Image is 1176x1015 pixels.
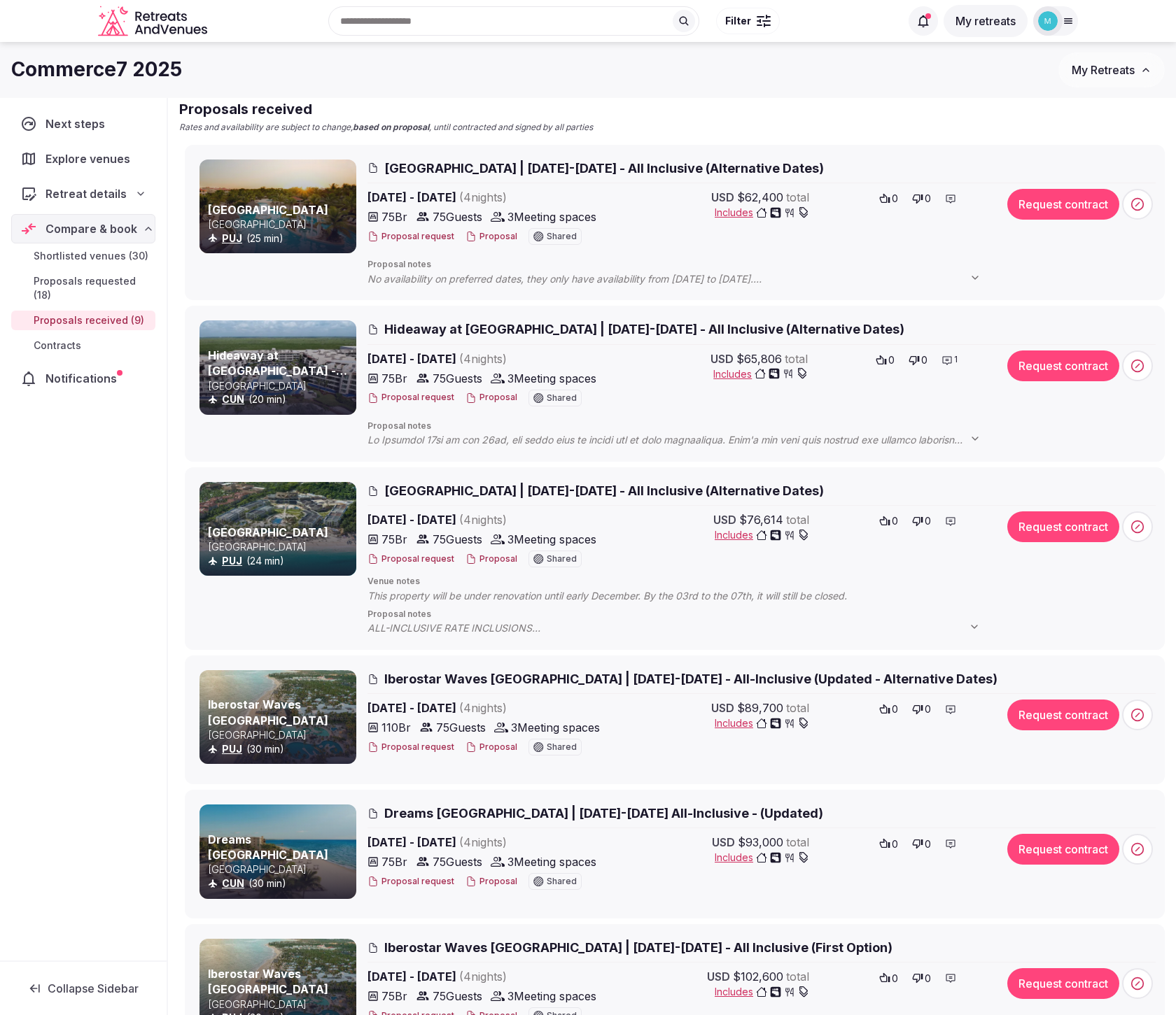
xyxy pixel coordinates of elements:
[11,56,182,83] h1: Commerce7 2025
[1007,834,1119,865] button: Request contract
[384,320,904,338] span: Hideaway at [GEOGRAPHIC_DATA] | [DATE]-[DATE] - All Inclusive (Alternative Dates)
[433,208,482,225] span: 75 Guests
[45,370,122,387] span: Notifications
[367,621,994,635] span: ALL-INCLUSIVE RATE INCLUSIONS • Luxurious accommodations with exclusive DreamBed • Daily Breakfas...
[367,272,995,286] span: No availability on preferred dates, they only have availability from [DATE] to [DATE]. ALL INCLUS...
[459,190,507,204] span: ( 4 night s )
[367,576,1156,588] span: Venue notes
[738,834,783,851] span: $93,000
[871,350,899,370] button: 0
[367,741,454,753] button: Proposal request
[547,232,577,241] span: Shared
[208,232,353,246] div: (25 min)
[34,274,150,302] span: Proposals requested (18)
[11,973,155,1004] button: Collapse Sidebar
[367,231,454,243] button: Proposal request
[459,835,507,849] span: ( 4 night s )
[733,968,783,985] span: $102,600
[11,311,155,330] a: Proposals received (9)
[459,513,507,527] span: ( 4 night s )
[925,837,931,851] span: 0
[384,804,823,822] span: Dreams [GEOGRAPHIC_DATA] | [DATE]-[DATE] All-Inclusive - (Updated)
[208,554,353,568] div: (24 min)
[892,972,898,986] span: 0
[892,837,898,851] span: 0
[786,968,809,985] span: total
[353,122,429,132] strong: based on proposal
[465,553,517,565] button: Proposal
[45,150,136,167] span: Explore venues
[208,998,353,1012] p: [GEOGRAPHIC_DATA]
[725,14,751,28] span: Filter
[716,8,780,34] button: Filter
[925,972,931,986] span: 0
[785,350,808,367] span: total
[715,985,809,999] button: Includes
[711,700,734,716] span: USD
[921,353,927,367] span: 0
[511,719,600,736] span: 3 Meeting spaces
[547,555,577,563] span: Shared
[459,352,507,366] span: ( 4 night s )
[367,609,1156,620] span: Proposal notes
[937,350,962,370] button: 1
[786,700,809,716] span: total
[11,336,155,355] a: Contracts
[1007,700,1119,730] button: Request contract
[208,525,328,539] a: [GEOGRAPHIC_DATA]
[384,159,824,177] span: [GEOGRAPHIC_DATA] | [DATE]-[DATE] - All Inclusive (Alternative Dates)
[381,719,411,736] span: 110 Br
[34,339,81,353] span: Contracts
[208,728,353,742] p: [GEOGRAPHIC_DATA]
[1058,52,1165,87] button: My Retreats
[98,6,210,37] a: Visit the homepage
[715,206,809,220] button: Includes
[710,350,734,367] span: USD
[367,392,454,404] button: Proposal request
[433,988,482,1005] span: 75 Guests
[507,370,596,387] span: 3 Meeting spaces
[222,743,242,755] a: PUJ
[45,220,137,237] span: Compare & book
[875,700,902,719] button: 0
[179,122,593,134] p: Rates and availability are subject to change, , until contracted and signed by all parties
[1007,511,1119,542] button: Request contract
[208,697,328,727] a: Iberostar Waves [GEOGRAPHIC_DATA]
[711,189,734,206] span: USD
[892,514,898,528] span: 0
[384,670,997,688] span: Iberostar Waves [GEOGRAPHIC_DATA] | [DATE]-[DATE] - All-Inclusive (Updated - Alternative Dates)
[888,353,895,367] span: 0
[11,109,155,139] a: Next steps
[925,514,931,528] span: 0
[381,531,407,548] span: 75 Br
[367,420,1156,432] span: Proposal notes
[465,392,517,404] button: Proposal
[892,192,898,206] span: 0
[736,350,782,367] span: $65,806
[367,350,614,367] span: [DATE] - [DATE]
[944,14,1028,28] a: My retreats
[1007,189,1119,220] button: Request contract
[208,348,347,394] a: Hideaway at [GEOGRAPHIC_DATA] - Adults Only
[98,6,210,37] svg: Retreats and Venues company logo
[908,189,935,208] button: 0
[1038,11,1058,31] img: michael.ofarrell
[48,981,139,995] span: Collapse Sidebar
[11,246,155,266] a: Shortlisted venues (30)
[208,379,353,393] p: [GEOGRAPHIC_DATA]
[465,876,517,888] button: Proposal
[208,742,353,756] div: (30 min)
[875,511,902,531] button: 0
[908,968,935,988] button: 0
[547,743,577,751] span: Shared
[436,719,486,736] span: 75 Guests
[208,876,353,890] div: (30 min)
[34,249,148,263] span: Shortlisted venues (30)
[875,189,902,208] button: 0
[465,741,517,753] button: Proposal
[713,367,808,381] span: Includes
[367,700,614,716] span: [DATE] - [DATE]
[367,189,614,206] span: [DATE] - [DATE]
